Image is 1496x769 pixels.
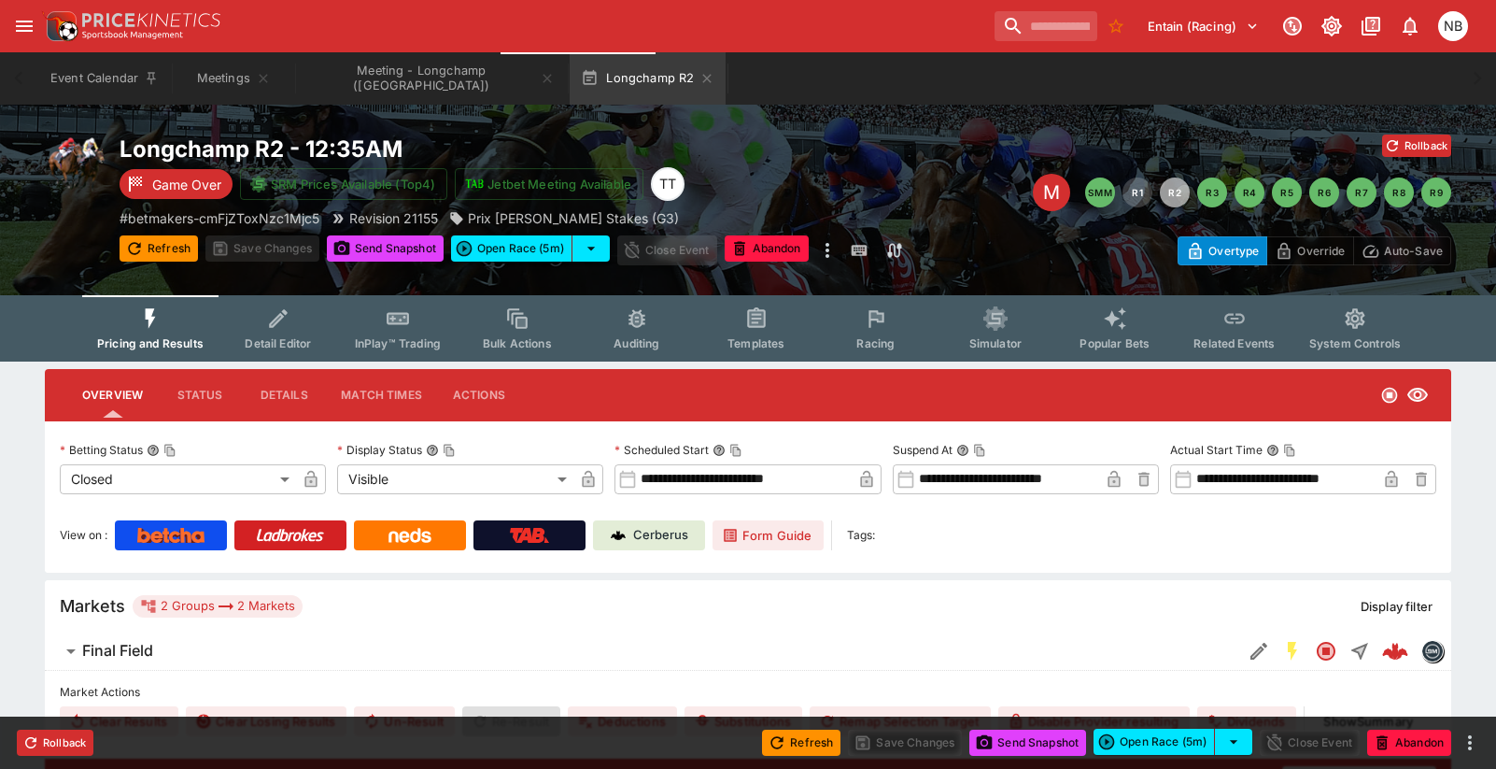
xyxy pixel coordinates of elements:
[1354,9,1388,43] button: Documentation
[727,336,784,350] span: Templates
[297,52,566,105] button: Meeting - Longchamp (FR)
[60,595,125,617] h5: Markets
[120,235,198,262] button: Refresh
[240,168,447,200] button: SRM Prices Available (Top4)
[388,528,430,543] img: Neds
[810,706,991,736] button: Remap Selection Target
[856,336,895,350] span: Racing
[1432,6,1474,47] button: Nicole Brown
[956,444,969,457] button: Suspend AtCopy To Clipboard
[451,235,610,262] div: split button
[7,9,41,43] button: open drawer
[174,52,293,105] button: Meetings
[355,336,441,350] span: InPlay™ Trading
[1101,11,1131,41] button: No Bookmarks
[186,706,346,736] button: Clear Losing Results
[1382,638,1408,664] div: 7eb1738c-88c7-48d0-8b26-5946be828b39
[1343,634,1376,668] button: Straight
[1266,236,1353,265] button: Override
[60,678,1436,706] label: Market Actions
[60,706,178,736] button: Clear Results
[1276,634,1309,668] button: SGM Enabled
[1406,384,1429,406] svg: Visible
[97,336,204,350] span: Pricing and Results
[1208,241,1259,261] p: Overtype
[1312,706,1424,736] button: ShowSummary
[327,235,444,262] button: Send Snapshot
[1367,730,1451,756] button: Abandon
[1080,336,1150,350] span: Popular Bets
[1315,640,1337,662] svg: Closed
[449,208,679,228] div: Prix Gerald De Geoffre Stakes (G3)
[354,706,454,736] button: Un-Result
[1393,9,1427,43] button: Notifications
[1309,634,1343,668] button: Closed
[45,135,105,194] img: horse_racing.png
[614,442,709,458] p: Scheduled Start
[140,595,295,618] div: 2 Groups 2 Markets
[82,295,1414,362] div: Event type filters
[1421,640,1444,662] div: betmakers
[437,373,521,418] button: Actions
[326,373,437,418] button: Match Times
[39,52,170,105] button: Event Calendar
[137,528,205,543] img: Betcha
[1085,178,1451,207] nav: pagination navigation
[245,336,311,350] span: Detail Editor
[593,520,705,550] a: Cerberus
[998,706,1190,736] button: Disable Provider resulting
[1382,638,1408,664] img: logo-cerberus--red.svg
[426,444,439,457] button: Display StatusCopy To Clipboard
[1266,444,1279,457] button: Actual Start TimeCopy To Clipboard
[1384,178,1414,207] button: R8
[242,373,326,418] button: Details
[60,520,107,550] label: View on :
[337,442,422,458] p: Display Status
[462,706,560,736] span: Re-Result
[1421,178,1451,207] button: R9
[1349,591,1444,621] button: Display filter
[1276,9,1309,43] button: Connected to PK
[468,208,679,228] p: Prix [PERSON_NAME] Stakes (G3)
[1380,386,1399,405] svg: Closed
[1272,178,1302,207] button: R5
[60,442,143,458] p: Betting Status
[1309,178,1339,207] button: R6
[633,526,688,545] p: Cerberus
[1170,442,1263,458] p: Actual Start Time
[1422,641,1443,662] img: betmakers
[1136,11,1270,41] button: Select Tenant
[1094,729,1215,755] button: Open Race (5m)
[17,730,93,756] button: Rollback
[572,235,610,262] button: select merge strategy
[349,208,438,228] p: Revision 21155
[969,730,1086,756] button: Send Snapshot
[1235,178,1264,207] button: R4
[729,444,742,457] button: Copy To Clipboard
[684,706,802,736] button: Substitutions
[1459,732,1481,754] button: more
[483,336,552,350] span: Bulk Actions
[1309,336,1401,350] span: System Controls
[651,167,684,201] div: Tala Taufale
[1033,174,1070,211] div: Edit Meeting
[163,444,176,457] button: Copy To Clipboard
[45,633,1242,670] button: Final Field
[1353,236,1451,265] button: Auto-Save
[510,528,549,543] img: TabNZ
[1315,9,1348,43] button: Toggle light/dark mode
[1438,11,1468,41] div: Nicole Brown
[1122,178,1152,207] button: R1
[152,175,221,194] p: Game Over
[568,706,677,736] button: Deductions
[82,13,220,27] img: PriceKinetics
[158,373,242,418] button: Status
[1382,135,1451,157] button: Rollback
[1094,729,1252,755] div: split button
[120,208,319,228] p: Copy To Clipboard
[82,31,183,39] img: Sportsbook Management
[1178,236,1451,265] div: Start From
[713,520,824,550] a: Form Guide
[1085,178,1115,207] button: SMM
